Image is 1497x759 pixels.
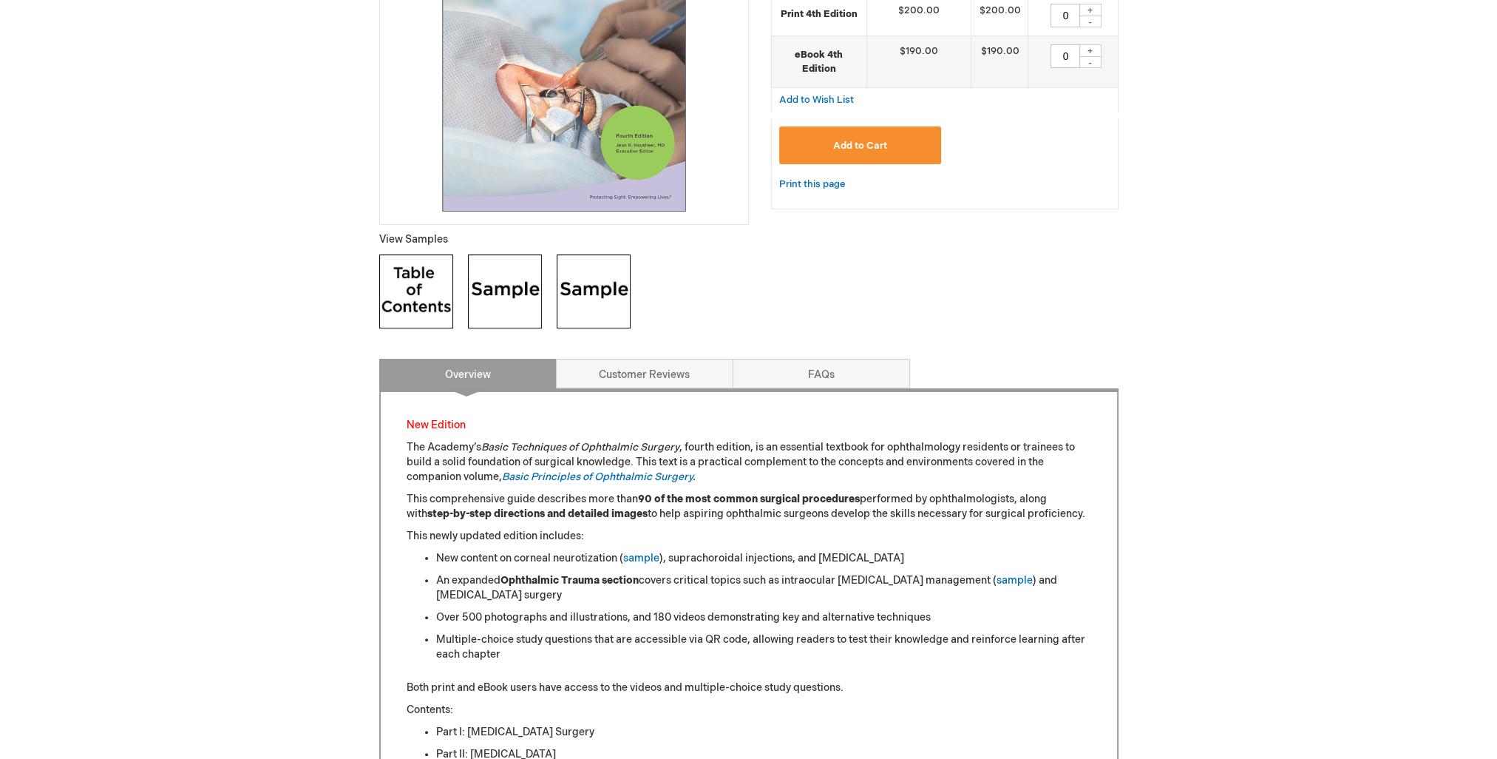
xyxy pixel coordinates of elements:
em: . [502,470,696,483]
p: This newly updated edition includes: [407,529,1091,544]
a: Customer Reviews [556,359,733,388]
strong: eBook 4th Edition [779,48,860,75]
a: sample [997,574,1033,587]
img: Click to view [379,254,453,328]
a: FAQs [733,359,910,388]
strong: 90 of the most common surgical procedures [638,493,860,505]
td: $190.00 [971,36,1028,88]
a: Add to Wish List [779,93,854,106]
strong: Ophthalmic Trauma section [500,574,639,587]
p: Contents: [407,703,1091,718]
a: Overview [379,359,557,388]
strong: step-by-step directions and detailed images [427,507,648,520]
a: Basic Principles of Ophthalmic Surgery [502,470,693,483]
div: + [1079,4,1101,16]
li: Over 500 photographs and illustrations, and 180 videos demonstrating key and alternative techniques [436,610,1091,625]
button: Add to Cart [779,127,942,164]
font: New Edition [407,419,466,431]
p: View Samples [379,232,749,247]
li: An expanded covers critical topics such as intraocular [MEDICAL_DATA] management ( ) and [MEDICAL... [436,573,1091,603]
li: Part I: [MEDICAL_DATA] Surgery [436,725,1091,740]
p: Both print and eBook users have access to the videos and multiple-choice study questions. [407,681,1091,695]
a: Print this page [779,175,845,194]
li: Multiple-choice study questions that are accessible via QR code, allowing readers to test their k... [436,632,1091,662]
div: - [1079,16,1101,27]
img: Click to view [468,254,542,328]
input: Qty [1050,4,1080,27]
input: Qty [1050,44,1080,68]
strong: Print 4th Edition [779,7,860,21]
a: sample [623,552,659,564]
em: Basic Techniques of Ophthalmic Surgery [481,441,679,453]
span: Add to Wish List [779,94,854,106]
div: + [1079,44,1101,57]
img: Click to view [557,254,631,328]
td: $190.00 [867,36,971,88]
p: The Academy’s , fourth edition, is an essential textbook for ophthalmology residents or trainees ... [407,440,1091,485]
div: - [1079,56,1101,68]
li: New content on corneal neurotization ( ), suprachoroidal injections, and [MEDICAL_DATA] [436,551,1091,566]
p: This comprehensive guide describes more than performed by ophthalmologists, along with to help as... [407,492,1091,522]
span: Add to Cart [833,140,887,152]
